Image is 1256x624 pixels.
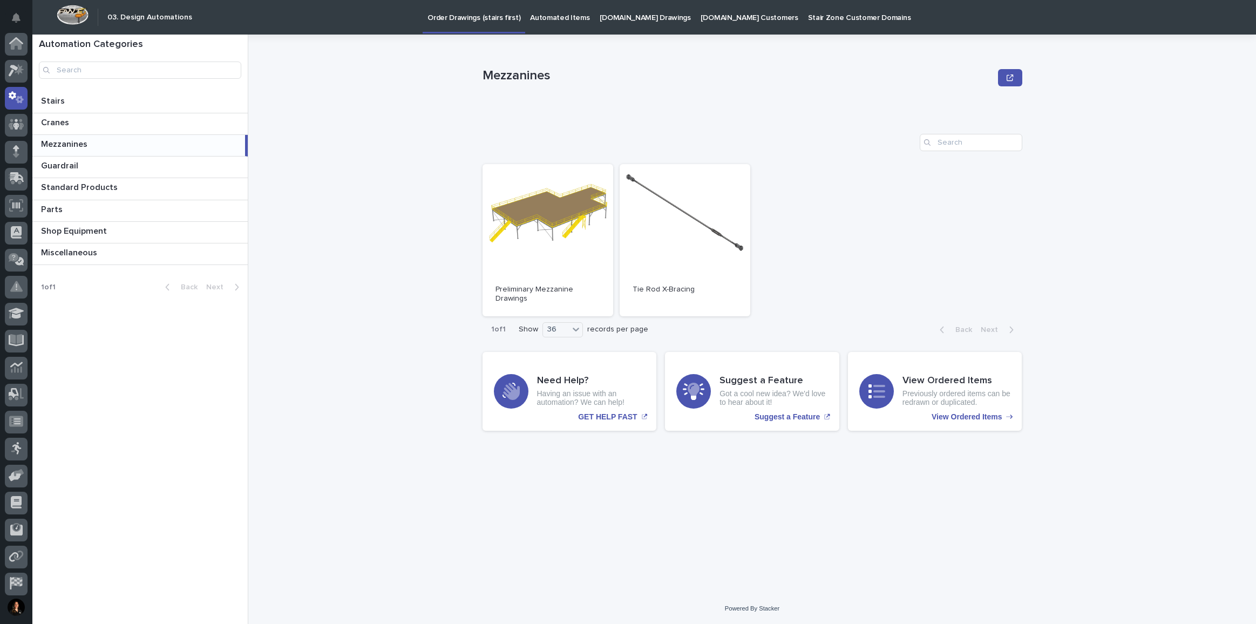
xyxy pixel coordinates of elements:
p: Mezzanines [483,68,994,84]
input: Search [920,134,1022,151]
span: Next [981,326,1004,334]
input: Search [39,62,241,79]
button: Next [202,282,248,292]
a: MiscellaneousMiscellaneous [32,243,248,265]
a: Shop EquipmentShop Equipment [32,222,248,243]
button: Next [976,325,1022,335]
a: Tie Rod X-Bracing [620,164,750,316]
a: GET HELP FAST [483,352,657,431]
h1: Automation Categories [39,39,241,51]
img: Workspace Logo [57,5,89,25]
a: MezzaninesMezzanines [32,135,248,157]
a: Powered By Stacker [725,605,779,612]
a: GuardrailGuardrail [32,157,248,178]
h3: Suggest a Feature [719,375,828,387]
p: Standard Products [41,180,120,193]
p: Show [519,325,538,334]
p: View Ordered Items [932,412,1002,422]
a: CranesCranes [32,113,248,135]
p: Mezzanines [41,137,90,150]
p: Got a cool new idea? We'd love to hear about it! [719,389,828,408]
p: Miscellaneous [41,246,99,258]
div: 36 [543,324,569,335]
h3: View Ordered Items [902,375,1011,387]
h2: 03. Design Automations [107,13,192,22]
p: Stairs [41,94,67,106]
p: GET HELP FAST [578,412,637,422]
a: StairsStairs [32,92,248,113]
a: Preliminary Mezzanine Drawings [483,164,613,316]
p: 1 of 1 [32,274,64,301]
button: Notifications [5,6,28,29]
p: Having an issue with an automation? We can help! [537,389,646,408]
p: Suggest a Feature [755,412,820,422]
p: records per page [587,325,648,334]
button: users-avatar [5,596,28,619]
p: Shop Equipment [41,224,109,236]
p: Parts [41,202,65,215]
div: Notifications [13,13,28,30]
button: Back [157,282,202,292]
a: Suggest a Feature [665,352,839,431]
p: 1 of 1 [483,316,514,343]
p: Previously ordered items can be redrawn or duplicated. [902,389,1011,408]
button: Back [931,325,976,335]
a: Standard ProductsStandard Products [32,178,248,200]
p: Tie Rod X-Bracing [633,285,737,294]
a: View Ordered Items [848,352,1022,431]
p: Cranes [41,116,71,128]
p: Guardrail [41,159,80,171]
span: Back [949,326,972,334]
span: Back [174,283,198,291]
p: Preliminary Mezzanine Drawings [495,285,600,303]
span: Next [206,283,230,291]
a: PartsParts [32,200,248,222]
h3: Need Help? [537,375,646,387]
